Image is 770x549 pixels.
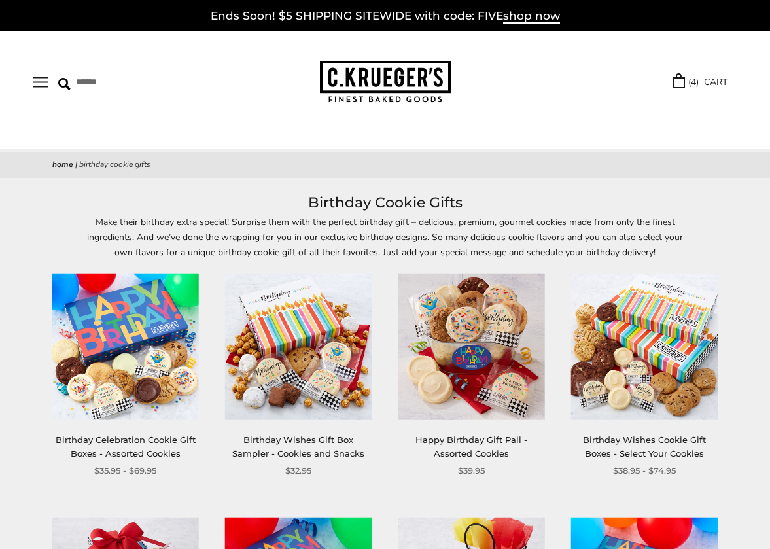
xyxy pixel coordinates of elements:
img: C.KRUEGER'S [320,61,451,103]
a: (4) CART [673,75,727,90]
img: Happy Birthday Gift Pail - Assorted Cookies [398,273,545,420]
input: Search [58,72,203,92]
img: Search [58,78,71,90]
button: Open navigation [33,77,48,88]
img: Birthday Wishes Cookie Gift Boxes - Select Your Cookies [571,273,718,420]
span: | [75,159,77,169]
span: $32.95 [285,464,311,478]
a: Birthday Celebration Cookie Gift Boxes - Assorted Cookies [56,434,196,459]
nav: breadcrumbs [52,158,718,171]
p: Make their birthday extra special! Surprise them with the perfect birthday gift – delicious, prem... [84,215,686,260]
span: Birthday Cookie Gifts [79,159,150,169]
a: Home [52,159,73,169]
iframe: Sign Up via Text for Offers [10,499,135,539]
a: Ends Soon! $5 SHIPPING SITEWIDE with code: FIVEshop now [211,9,560,24]
a: Birthday Wishes Cookie Gift Boxes - Select Your Cookies [583,434,706,459]
img: Birthday Celebration Cookie Gift Boxes - Assorted Cookies [52,273,199,420]
img: Birthday Wishes Gift Box Sampler - Cookies and Snacks [225,273,372,420]
span: shop now [503,9,560,24]
a: Happy Birthday Gift Pail - Assorted Cookies [415,434,527,459]
h1: Birthday Cookie Gifts [52,191,718,215]
span: $39.95 [458,464,485,478]
span: $35.95 - $69.95 [94,464,156,478]
a: Birthday Wishes Gift Box Sampler - Cookies and Snacks [232,434,364,459]
span: $38.95 - $74.95 [613,464,676,478]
